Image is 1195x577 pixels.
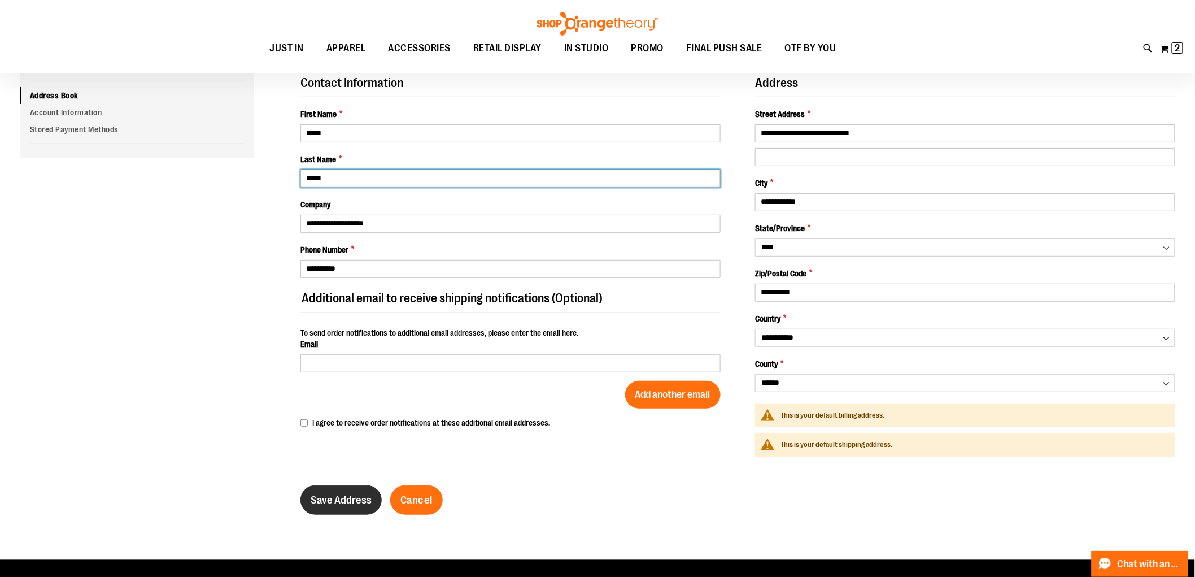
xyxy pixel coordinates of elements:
span: State/Province [755,223,805,234]
a: Account Information [20,104,254,121]
span: First Name [300,109,337,120]
span: FINAL PUSH SALE [686,36,762,61]
span: RETAIL DISPLAY [473,36,542,61]
span: Zip/Postal Code [755,268,806,279]
span: JUST IN [270,36,304,61]
span: I agree to receive order notifications at these additional email addresses. [312,418,550,427]
span: County [755,358,778,370]
button: Chat with an Expert [1092,551,1189,577]
span: This is your default billing address. [780,411,884,419]
span: Save Address [311,494,372,506]
span: Country [755,313,780,324]
span: City [755,177,767,189]
span: 2 [1175,42,1180,54]
span: OTF BY YOU [785,36,836,61]
span: IN STUDIO [564,36,609,61]
button: Save Address [300,485,382,515]
span: Additional email to receive shipping notifications (Optional) [302,291,603,305]
span: This is your default shipping address. [780,440,892,449]
span: Email [300,340,318,349]
button: Add another email [625,381,721,409]
span: Address [755,76,798,90]
span: Phone Number [300,244,348,255]
a: Stored Payment Methods [20,121,254,138]
img: Shop Orangetheory [535,12,660,36]
span: APPAREL [326,36,366,61]
span: Street Address [755,109,805,120]
span: Contact Information [300,76,403,90]
span: ACCESSORIES [389,36,451,61]
div: To send order notifications to additional email addresses, please enter the email here. [300,327,720,339]
span: Add another email [635,389,710,400]
span: Cancel [400,494,433,506]
span: PROMO [631,36,664,61]
a: Cancel [390,485,443,515]
a: Address Book [20,87,254,104]
span: Last Name [300,154,336,165]
span: Company [300,200,330,209]
span: Chat with an Expert [1118,559,1181,570]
